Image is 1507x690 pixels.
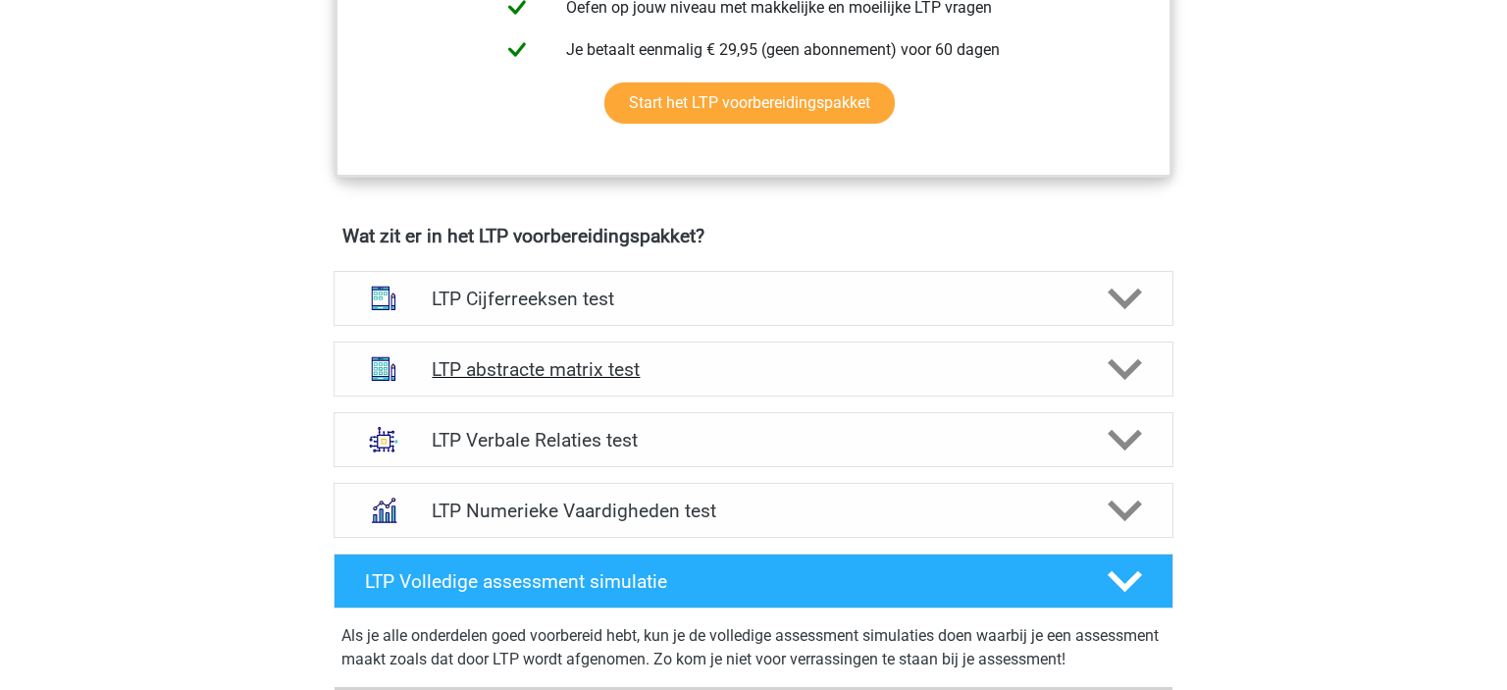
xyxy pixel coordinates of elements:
[365,570,1075,593] h4: LTP Volledige assessment simulatie
[326,483,1181,538] a: numeriek redeneren LTP Numerieke Vaardigheden test
[341,624,1166,679] div: Als je alle onderdelen goed voorbereid hebt, kun je de volledige assessment simulaties doen waarb...
[326,412,1181,467] a: analogieen LTP Verbale Relaties test
[358,344,409,395] img: abstracte matrices
[326,554,1181,609] a: LTP Volledige assessment simulatie
[342,225,1165,247] h4: Wat zit er in het LTP voorbereidingspakket?
[358,273,409,324] img: cijferreeksen
[358,485,409,536] img: numeriek redeneren
[326,271,1181,326] a: cijferreeksen LTP Cijferreeksen test
[432,358,1074,381] h4: LTP abstracte matrix test
[358,414,409,465] img: analogieen
[604,82,895,124] a: Start het LTP voorbereidingspakket
[326,342,1181,397] a: abstracte matrices LTP abstracte matrix test
[432,500,1074,522] h4: LTP Numerieke Vaardigheden test
[432,288,1074,310] h4: LTP Cijferreeksen test
[432,429,1074,451] h4: LTP Verbale Relaties test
